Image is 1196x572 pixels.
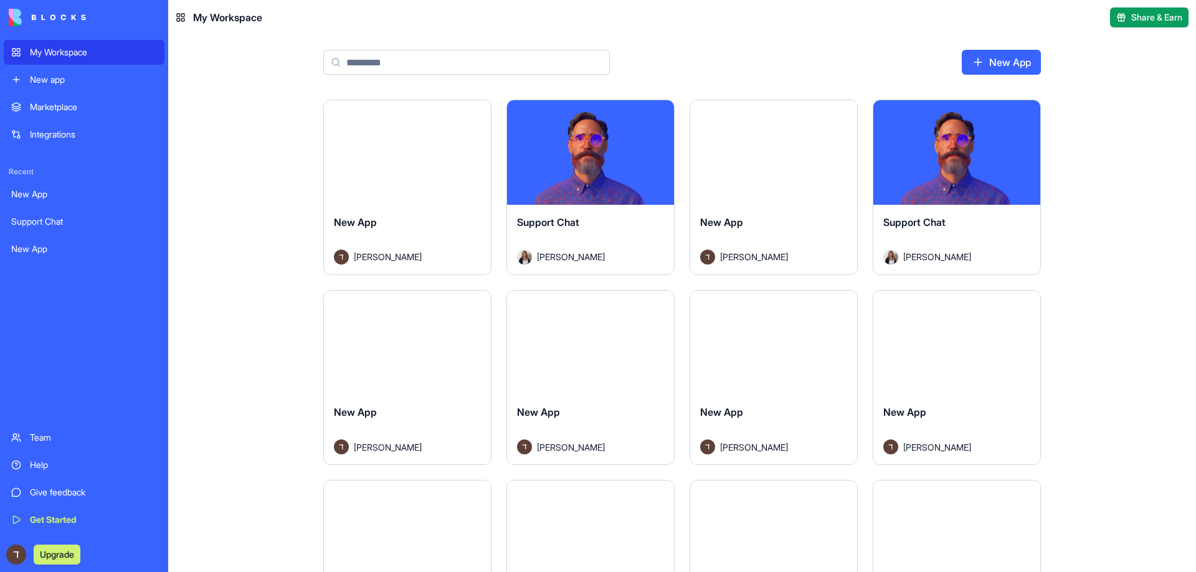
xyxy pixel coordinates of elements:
[334,216,377,228] span: New App
[30,459,157,471] div: Help
[517,406,560,418] span: New App
[700,216,743,228] span: New App
[883,216,946,228] span: Support Chat
[4,480,164,505] a: Give feedback
[690,100,858,275] a: New AppAvatar[PERSON_NAME]
[30,46,157,59] div: My Workspace
[4,209,164,234] a: Support Chat
[30,486,157,499] div: Give feedback
[4,182,164,207] a: New App
[193,10,262,25] span: My Workspace
[34,545,80,565] button: Upgrade
[354,441,422,454] span: [PERSON_NAME]
[30,101,157,113] div: Marketplace
[506,100,675,275] a: Support ChatAvatar[PERSON_NAME]
[334,250,349,265] img: Avatar
[962,50,1041,75] a: New App
[30,513,157,526] div: Get Started
[11,188,157,200] div: New App
[4,452,164,477] a: Help
[11,215,157,228] div: Support Chat
[537,250,605,263] span: [PERSON_NAME]
[873,290,1041,466] a: New AppAvatar[PERSON_NAME]
[700,250,715,265] img: Avatar
[4,425,164,450] a: Team
[720,250,788,263] span: [PERSON_NAME]
[883,250,898,265] img: Avatar
[883,439,898,454] img: Avatar
[354,250,422,263] span: [PERSON_NAME]
[30,73,157,86] div: New app
[334,406,377,418] span: New App
[30,128,157,141] div: Integrations
[4,237,164,261] a: New App
[323,290,491,466] a: New AppAvatar[PERSON_NAME]
[700,406,743,418] span: New App
[903,250,971,263] span: [PERSON_NAME]
[700,439,715,454] img: Avatar
[517,250,532,265] img: Avatar
[1110,7,1189,27] button: Share & Earn
[4,122,164,147] a: Integrations
[34,548,80,560] a: Upgrade
[517,439,532,454] img: Avatar
[9,9,86,26] img: logo
[4,167,164,177] span: Recent
[11,243,157,255] div: New App
[903,441,971,454] span: [PERSON_NAME]
[6,545,26,565] img: ACg8ocK6-HCFhYZYZXS4j9vxc9fvCo-snIC4PGomg_KXjjGNFaHNxw=s96-c
[4,40,164,65] a: My Workspace
[537,441,605,454] span: [PERSON_NAME]
[517,216,579,228] span: Support Chat
[4,507,164,532] a: Get Started
[4,95,164,120] a: Marketplace
[690,290,858,466] a: New AppAvatar[PERSON_NAME]
[334,439,349,454] img: Avatar
[506,290,675,466] a: New AppAvatar[PERSON_NAME]
[1131,11,1182,24] span: Share & Earn
[720,441,788,454] span: [PERSON_NAME]
[323,100,491,275] a: New AppAvatar[PERSON_NAME]
[873,100,1041,275] a: Support ChatAvatar[PERSON_NAME]
[30,431,157,444] div: Team
[883,406,926,418] span: New App
[4,67,164,92] a: New app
